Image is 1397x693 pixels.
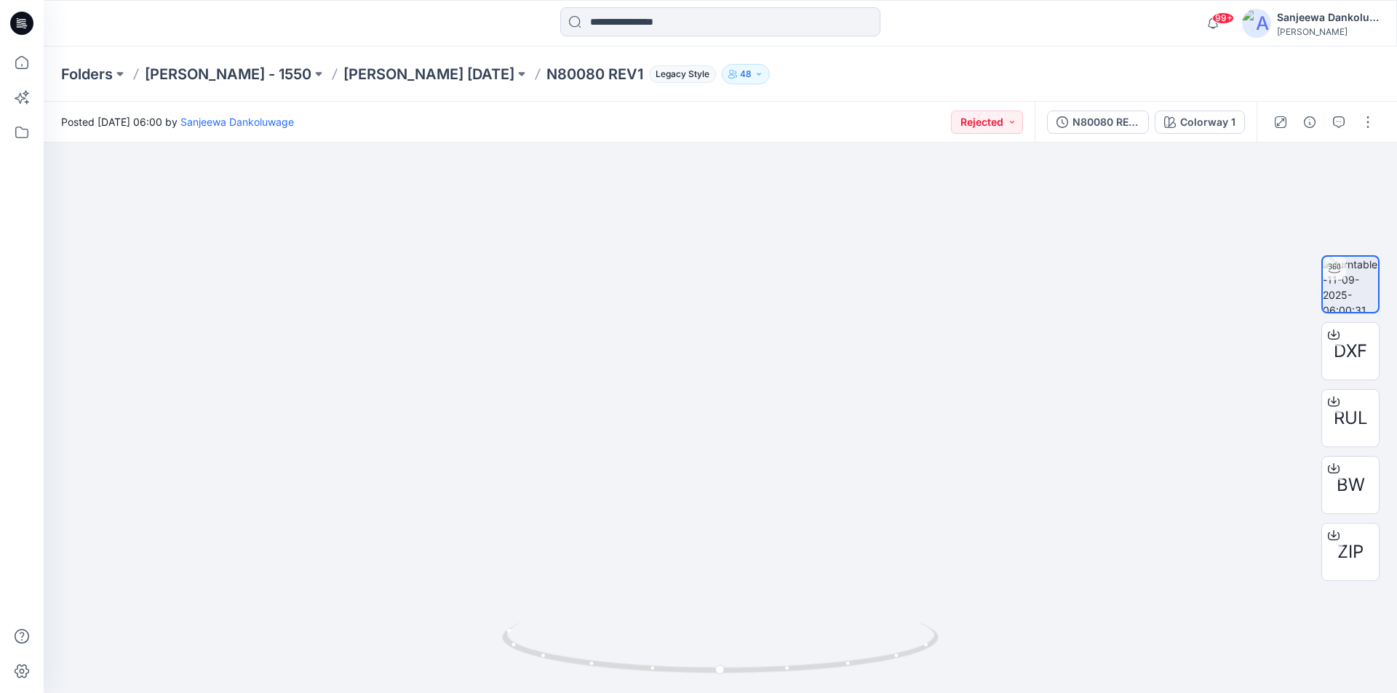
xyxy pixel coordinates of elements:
div: Sanjeewa Dankoluwage [1277,9,1379,26]
a: Sanjeewa Dankoluwage [180,116,294,128]
button: Colorway 1 [1155,111,1245,134]
img: turntable-11-09-2025-06:00:31 [1323,257,1378,312]
a: Folders [61,64,113,84]
div: N80080 REV1 [1072,114,1139,130]
button: Legacy Style [643,64,716,84]
div: Colorway 1 [1180,114,1235,130]
img: avatar [1242,9,1271,38]
button: Details [1298,111,1321,134]
span: RUL [1334,405,1368,431]
button: N80080 REV1 [1047,111,1149,134]
img: eyJhbGciOiJIUzI1NiIsImtpZCI6IjAiLCJzbHQiOiJzZXMiLCJ0eXAiOiJKV1QifQ.eyJkYXRhIjp7InR5cGUiOiJzdG9yYW... [332,30,1108,693]
span: DXF [1334,338,1367,364]
button: 48 [722,64,770,84]
a: [PERSON_NAME] - 1550 [145,64,311,84]
div: [PERSON_NAME] [1277,26,1379,37]
span: Legacy Style [649,65,716,83]
p: N80080 REV1 [546,64,643,84]
span: ZIP [1337,539,1364,565]
span: 99+ [1212,12,1234,24]
span: BW [1337,472,1365,498]
span: Posted [DATE] 06:00 by [61,114,294,129]
p: 48 [740,66,752,82]
a: [PERSON_NAME] [DATE] [343,64,514,84]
